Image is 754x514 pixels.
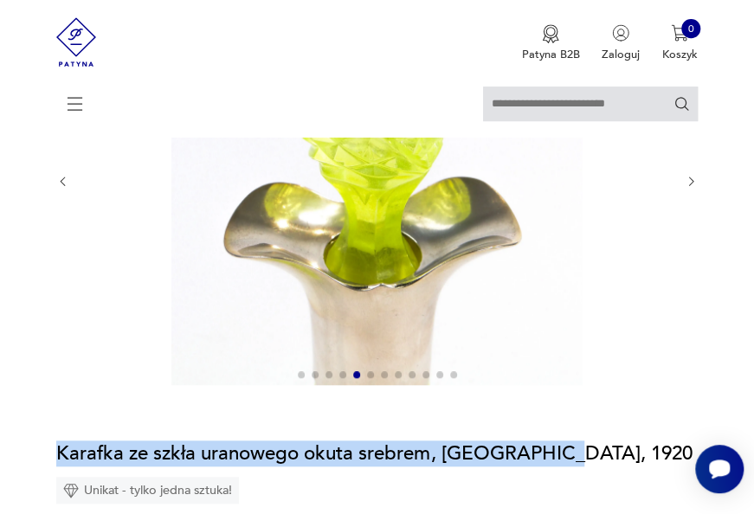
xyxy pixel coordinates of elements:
button: Szukaj [673,95,690,112]
a: Ikona medaluPatyna B2B [522,24,580,62]
img: Ikona medalu [542,24,559,43]
h1: Karafka ze szkła uranowego okuta srebrem, [GEOGRAPHIC_DATA], 1920 [56,440,692,466]
img: Ikonka użytkownika [612,24,629,42]
img: Ikona diamentu [63,483,79,498]
button: 0Koszyk [662,24,698,62]
button: Patyna B2B [522,24,580,62]
button: Zaloguj [602,24,640,62]
img: Ikona koszyka [671,24,688,42]
p: Zaloguj [602,47,640,62]
p: Koszyk [662,47,698,62]
p: Patyna B2B [522,47,580,62]
iframe: Smartsupp widget button [695,445,744,493]
div: 0 [681,19,700,38]
div: Unikat - tylko jedna sztuka! [56,477,239,504]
